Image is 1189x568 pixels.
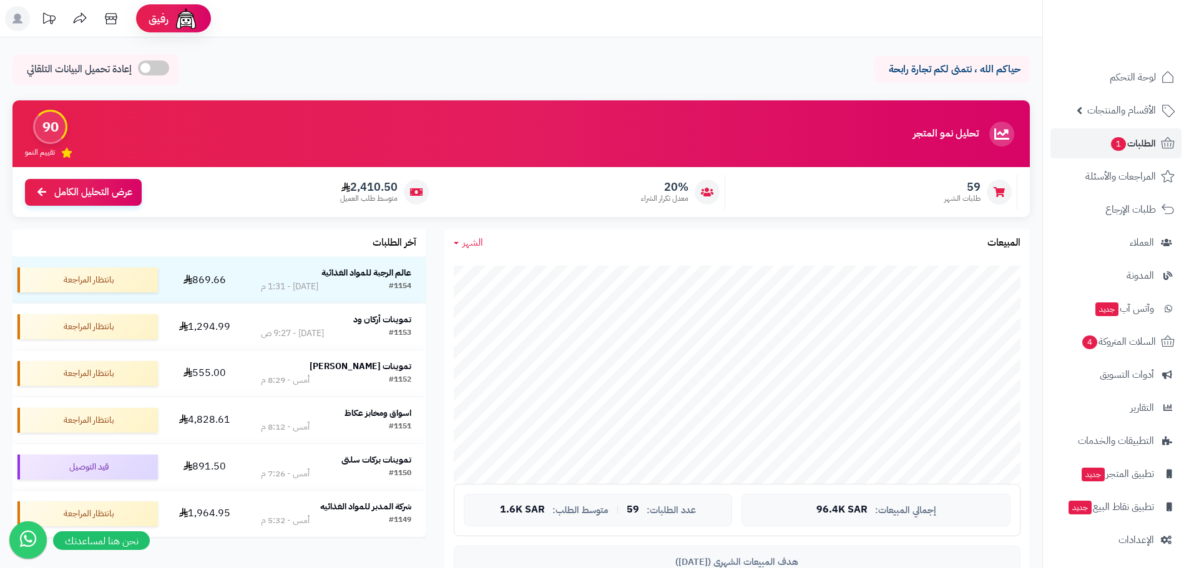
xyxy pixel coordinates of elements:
[641,193,688,204] span: معدل تكرار الشراء
[1050,62,1182,92] a: لوحة التحكم
[647,505,696,516] span: عدد الطلبات:
[1078,432,1154,450] span: التطبيقات والخدمات
[552,505,609,516] span: متوسط الطلب:
[1050,294,1182,324] a: وآتس آبجديد
[25,147,55,158] span: تقييم النمو
[353,313,411,326] strong: تموينات أركان ود
[341,453,411,466] strong: تموينات بركات سلتى
[462,235,483,250] span: الشهر
[500,504,545,516] span: 1.6K SAR
[389,281,411,293] div: #1154
[987,238,1020,249] h3: المبيعات
[17,267,158,292] div: بانتظار المراجعة
[320,500,411,513] strong: شركة المدبر للمواد الغذائيه
[944,180,981,194] span: 59
[389,421,411,433] div: #1151
[1082,468,1105,481] span: جديد
[1081,333,1156,350] span: السلات المتروكة
[1050,492,1182,522] a: تطبيق نقاط البيعجديد
[1050,327,1182,357] a: السلات المتروكة4
[33,6,64,34] a: تحديثات المنصة
[1050,261,1182,291] a: المدونة
[163,304,247,350] td: 1,294.99
[1110,69,1156,86] span: لوحة التحكم
[174,6,198,31] img: ai-face.png
[1118,531,1154,549] span: الإعدادات
[389,514,411,527] div: #1149
[875,505,936,516] span: إجمالي المبيعات:
[1085,168,1156,185] span: المراجعات والأسئلة
[163,491,247,537] td: 1,964.95
[261,281,318,293] div: [DATE] - 1:31 م
[1050,360,1182,390] a: أدوات التسويق
[163,257,247,303] td: 869.66
[54,185,132,200] span: عرض التحليل الكامل
[944,193,981,204] span: طلبات الشهر
[17,501,158,526] div: بانتظار المراجعة
[1130,399,1154,416] span: التقارير
[1087,102,1156,119] span: الأقسام والمنتجات
[1130,234,1154,251] span: العملاء
[627,504,639,516] span: 59
[1111,137,1126,151] span: 1
[454,236,483,250] a: الشهر
[17,314,158,339] div: بانتظار المراجعة
[1100,366,1154,383] span: أدوات التسويق
[1110,135,1156,152] span: الطلبات
[261,327,324,340] div: [DATE] - 9:27 ص
[389,468,411,480] div: #1150
[389,327,411,340] div: #1153
[261,374,310,387] div: أمس - 8:29 م
[261,421,310,433] div: أمس - 8:12 م
[261,514,310,527] div: أمس - 5:32 م
[321,266,411,279] strong: عالم الرجبة للمواد الغذائية
[163,444,247,490] td: 891.50
[345,407,411,420] strong: اسواق ومخابز عكاظ
[1050,426,1182,456] a: التطبيقات والخدمات
[1095,302,1118,316] span: جديد
[1127,267,1154,284] span: المدونة
[1080,465,1154,483] span: تطبيق المتجر
[17,408,158,433] div: بانتظار المراجعة
[17,455,158,479] div: قيد التوصيل
[1105,201,1156,218] span: طلبات الإرجاع
[913,128,979,140] h3: تحليل نمو المتجر
[1050,161,1182,191] a: المراجعات والأسئلة
[261,468,310,480] div: أمس - 7:26 م
[389,374,411,387] div: #1152
[163,397,247,443] td: 4,828.61
[25,179,142,206] a: عرض التحليل الكامل
[17,361,158,386] div: بانتظار المراجعة
[27,62,132,77] span: إعادة تحميل البيانات التلقائي
[816,504,868,516] span: 96.4K SAR
[340,180,398,194] span: 2,410.50
[310,360,411,373] strong: تموينات [PERSON_NAME]
[1067,498,1154,516] span: تطبيق نقاط البيع
[641,180,688,194] span: 20%
[1082,335,1097,349] span: 4
[1069,501,1092,514] span: جديد
[373,238,416,249] h3: آخر الطلبات
[1050,128,1182,158] a: الطلبات1
[1094,300,1154,317] span: وآتس آب
[163,350,247,397] td: 555.00
[1050,525,1182,555] a: الإعدادات
[1050,228,1182,258] a: العملاء
[1050,195,1182,224] a: طلبات الإرجاع
[616,505,619,514] span: |
[1050,459,1182,489] a: تطبيق المتجرجديد
[883,62,1020,77] p: حياكم الله ، نتمنى لكم تجارة رابحة
[149,11,169,26] span: رفيق
[340,193,398,204] span: متوسط طلب العميل
[1050,393,1182,423] a: التقارير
